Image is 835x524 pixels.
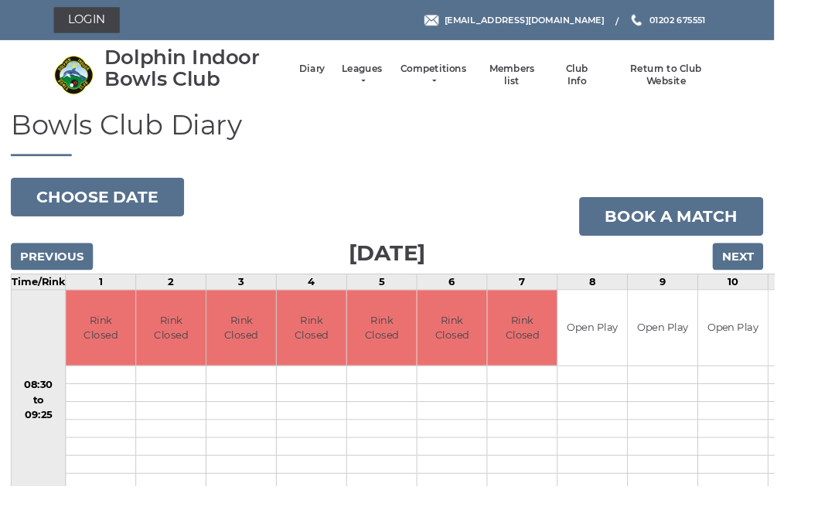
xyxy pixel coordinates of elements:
[479,15,652,27] span: [EMAIL_ADDRESS][DOMAIN_NAME]
[323,67,351,81] a: Diary
[223,313,298,394] td: Rink Closed
[450,313,525,394] td: Rink Closed
[769,262,823,291] input: Next
[677,313,752,394] td: Open Play
[681,15,692,28] img: Phone us
[600,67,645,95] a: Club Info
[12,296,71,313] td: Time/Rink
[374,296,450,313] td: 5
[753,296,829,313] td: 10
[366,67,415,95] a: Leagues
[602,296,677,313] td: 8
[12,262,101,291] input: Previous
[113,49,308,97] div: Dolphin Indoor Bowls Club
[147,296,223,313] td: 2
[147,313,222,394] td: Rink Closed
[223,296,298,313] td: 3
[298,313,373,394] td: Rink Closed
[679,15,762,29] a: Phone us 01202 675551
[458,16,473,28] img: Email
[58,60,101,102] img: Dolphin Indoor Bowls Club
[602,313,677,394] td: Open Play
[660,67,777,95] a: Return to Club Website
[298,296,374,313] td: 4
[458,15,652,29] a: Email [EMAIL_ADDRESS][DOMAIN_NAME]
[450,296,526,313] td: 6
[526,296,602,313] td: 7
[625,213,823,254] a: Book a match
[677,296,753,313] td: 9
[520,67,584,95] a: Members list
[12,192,199,233] button: Choose date
[71,313,146,394] td: Rink Closed
[374,313,449,394] td: Rink Closed
[58,8,129,36] a: Login
[431,67,505,95] a: Competitions
[526,313,601,394] td: Rink Closed
[71,296,147,313] td: 1
[753,313,828,394] td: Open Play
[700,15,762,27] span: 01202 675551
[12,119,823,169] h1: Bowls Club Diary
